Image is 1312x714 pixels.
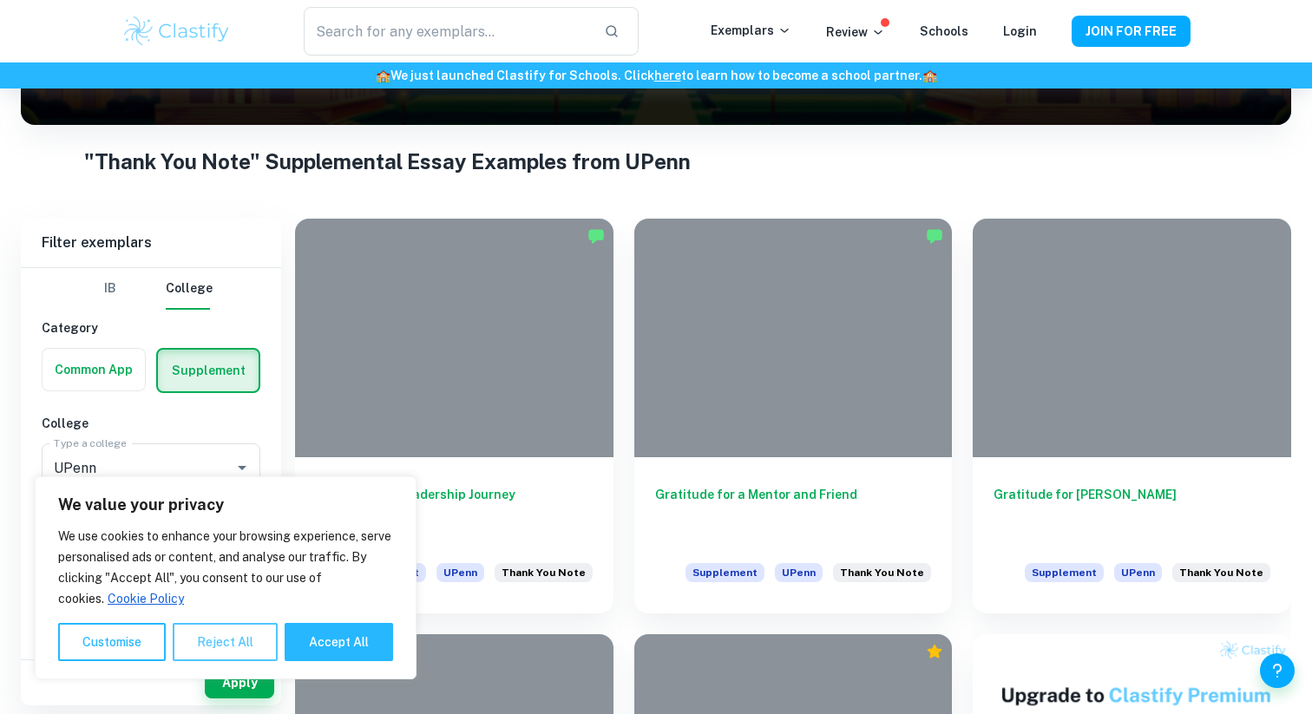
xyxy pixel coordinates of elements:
div: We value your privacy [35,476,417,679]
label: Type a college [54,436,126,450]
span: Supplement [686,563,764,582]
h6: Unveiling the Leadership Journey [316,485,593,542]
button: JOIN FOR FREE [1072,16,1191,47]
button: Open [230,455,254,480]
span: 🏫 [922,69,937,82]
h1: "Thank You Note" Supplemental Essay Examples from UPenn [84,146,1228,177]
h6: Category [42,318,260,337]
span: Supplement [1025,563,1104,582]
button: Accept All [285,623,393,661]
a: Login [1003,24,1037,38]
button: College [166,268,213,310]
h6: We just launched Clastify for Schools. Click to learn how to become a school partner. [3,66,1309,85]
div: Filter type choice [89,268,213,310]
button: Reject All [173,623,278,661]
h6: Gratitude for [PERSON_NAME] [994,485,1270,542]
a: here [654,69,681,82]
button: IB [89,268,131,310]
p: We use cookies to enhance your browsing experience, serve personalised ads or content, and analys... [58,526,393,609]
button: Supplement [158,350,259,391]
a: Gratitude for [PERSON_NAME]SupplementUPennWrite a short thank-you note to someone you have not ye... [973,219,1291,613]
span: UPenn [1114,563,1162,582]
span: Thank You Note [840,565,924,580]
p: We value your privacy [58,495,393,515]
a: Schools [920,24,968,38]
a: Gratitude for a Mentor and FriendSupplementUPennWrite a short thank-you note to someone you have ... [634,219,953,613]
div: Write a short thank-you note to someone you have not yet thanked and would like to acknowledge. (... [1172,563,1270,593]
h6: College [42,414,260,433]
span: UPenn [436,563,484,582]
span: Thank You Note [1179,565,1263,580]
span: 🏫 [376,69,390,82]
img: Marked [587,227,605,245]
img: Clastify logo [121,14,232,49]
button: Common App [43,349,145,390]
img: Marked [926,227,943,245]
h6: Filter exemplars [21,219,281,267]
button: Apply [205,667,274,698]
button: Help and Feedback [1260,653,1295,688]
input: Search for any exemplars... [304,7,590,56]
div: Write a short thank-you note to someone you have not yet thanked and would like to acknowledge. (... [495,563,593,593]
span: Thank You Note [502,565,586,580]
h6: Gratitude for a Mentor and Friend [655,485,932,542]
div: Write a short thank-you note to someone you have not yet thanked and would like to acknowledge. (... [833,563,931,593]
a: Cookie Policy [107,591,185,606]
a: Unveiling the Leadership JourneySupplementUPennWrite a short thank-you note to someone you have n... [295,219,613,613]
div: Premium [926,643,943,660]
p: Review [826,23,885,42]
span: UPenn [775,563,823,582]
button: Customise [58,623,166,661]
p: Exemplars [711,21,791,40]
